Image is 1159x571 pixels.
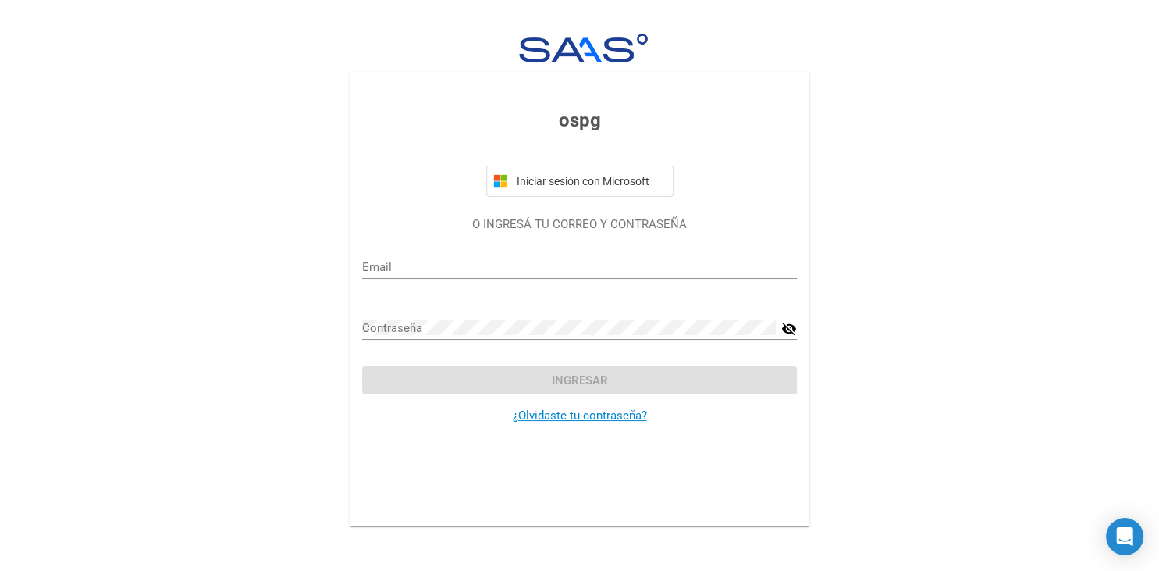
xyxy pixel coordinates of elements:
[486,166,674,197] button: Iniciar sesión con Microsoft
[362,106,797,134] h3: ospg
[362,216,797,234] p: O INGRESÁ TU CORREO Y CONTRASEÑA
[513,409,647,423] a: ¿Olvidaste tu contraseña?
[552,373,608,387] span: Ingresar
[362,366,797,394] button: Ingresar
[1106,518,1143,555] div: Open Intercom Messenger
[781,319,797,338] mat-icon: visibility_off
[514,175,667,187] span: Iniciar sesión con Microsoft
